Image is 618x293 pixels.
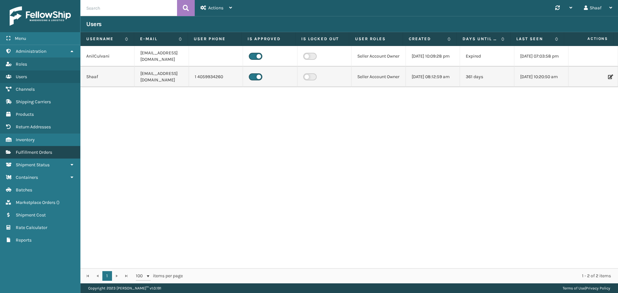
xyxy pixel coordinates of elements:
[460,46,514,67] td: Expired
[194,36,236,42] label: User phone
[351,46,406,67] td: Seller Account Owner
[301,36,343,42] label: Is Locked Out
[56,200,60,205] span: ( )
[351,67,406,87] td: Seller Account Owner
[86,20,102,28] h3: Users
[192,273,611,279] div: 1 - 2 of 2 items
[136,273,145,279] span: 100
[248,36,289,42] label: Is Approved
[16,237,32,243] span: Reports
[406,46,460,67] td: [DATE] 10:09:28 pm
[86,36,122,42] label: Username
[16,212,46,218] span: Shipment Cost
[460,67,514,87] td: 361 days
[514,46,568,67] td: [DATE] 07:03:58 pm
[88,283,161,293] p: Copyright 2023 [PERSON_NAME]™ v 1.0.191
[563,286,585,290] a: Terms of Use
[80,46,135,67] td: AnilCulvani
[10,6,71,26] img: logo
[409,36,444,42] label: Created
[208,5,223,11] span: Actions
[16,225,47,230] span: Rate Calculator
[516,36,552,42] label: Last Seen
[80,67,135,87] td: Shaaf
[16,74,27,79] span: Users
[16,49,46,54] span: Administration
[16,137,35,142] span: Inventory
[566,33,612,44] span: Actions
[16,187,32,193] span: Batches
[514,67,568,87] td: [DATE] 10:20:50 am
[586,286,610,290] a: Privacy Policy
[16,175,38,180] span: Containers
[16,99,51,105] span: Shipping Carriers
[16,150,52,155] span: Fulfillment Orders
[15,36,26,41] span: Menu
[16,162,50,168] span: Shipment Status
[355,36,397,42] label: User Roles
[16,112,34,117] span: Products
[135,67,189,87] td: [EMAIL_ADDRESS][DOMAIN_NAME]
[135,46,189,67] td: [EMAIL_ADDRESS][DOMAIN_NAME]
[563,283,610,293] div: |
[136,271,183,281] span: items per page
[140,36,175,42] label: E-mail
[608,75,612,79] i: Edit
[16,200,55,205] span: Marketplace Orders
[102,271,112,281] a: 1
[16,124,51,130] span: Return Addresses
[463,36,498,42] label: Days until password expires
[16,87,35,92] span: Channels
[406,67,460,87] td: [DATE] 08:12:59 am
[16,61,27,67] span: Roles
[189,67,243,87] td: 1 4059934260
